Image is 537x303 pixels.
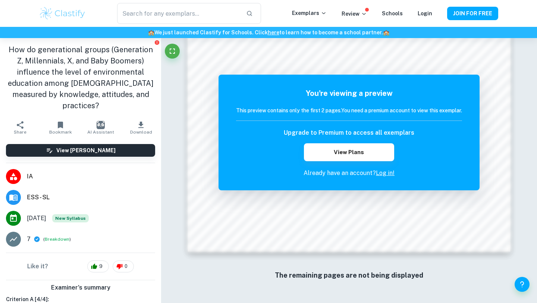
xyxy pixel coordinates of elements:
img: AI Assistant [97,121,105,129]
span: New Syllabus [52,214,89,222]
span: ESS - SL [27,193,155,202]
button: View [PERSON_NAME] [6,144,155,157]
input: Search for any exemplars... [117,3,240,24]
h6: Examiner's summary [3,283,158,292]
a: Login [418,10,432,16]
div: Starting from the May 2026 session, the ESS IA requirements have changed. We created this exempla... [52,214,89,222]
h6: We just launched Clastify for Schools. Click to learn how to become a school partner. [1,28,536,37]
span: AI Assistant [87,129,114,135]
h6: Like it? [27,262,48,271]
h5: You're viewing a preview [236,88,462,99]
div: 0 [113,260,134,272]
h6: View [PERSON_NAME] [56,146,116,154]
a: Log in! [376,169,395,177]
span: Bookmark [49,129,72,135]
h6: Upgrade to Premium to access all exemplars [284,128,414,137]
h6: The remaining pages are not being displayed [203,270,495,281]
h1: How do generational groups (Generation Z, Millennials, X, and Baby Boomers) influence the level o... [6,44,155,111]
button: Download [121,117,161,138]
button: Breakdown [45,236,69,243]
span: 9 [95,263,107,270]
img: Clastify logo [39,6,86,21]
button: JOIN FOR FREE [447,7,498,20]
div: 9 [87,260,109,272]
p: Review [342,10,367,18]
a: here [268,29,279,35]
button: Fullscreen [165,44,180,59]
span: ( ) [43,236,71,243]
h6: This preview contains only the first 2 pages. You need a premium account to view this exemplar. [236,106,462,115]
span: [DATE] [27,214,46,223]
span: 🏫 [148,29,154,35]
p: Already have an account? [236,169,462,178]
span: Download [130,129,152,135]
p: Exemplars [292,9,327,17]
span: Share [14,129,26,135]
button: Help and Feedback [515,277,530,292]
button: View Plans [304,143,394,161]
a: Schools [382,10,403,16]
button: AI Assistant [81,117,121,138]
p: 7 [27,235,31,244]
span: IA [27,172,155,181]
button: Report issue [154,40,160,45]
span: 0 [120,263,132,270]
button: Bookmark [40,117,81,138]
span: 🏫 [383,29,389,35]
